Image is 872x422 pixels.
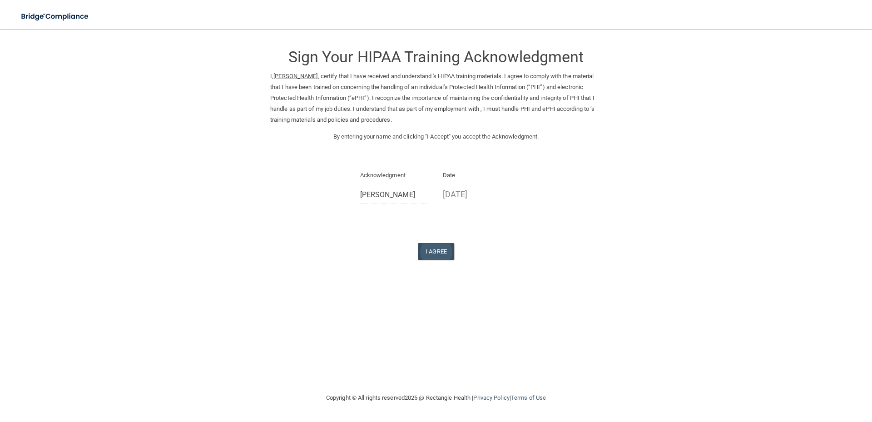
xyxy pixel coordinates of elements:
[273,73,317,79] ins: [PERSON_NAME]
[14,7,97,26] img: bridge_compliance_login_screen.278c3ca4.svg
[270,131,602,142] p: By entering your name and clicking "I Accept" you accept the Acknowledgment.
[270,49,602,65] h3: Sign Your HIPAA Training Acknowledgment
[511,394,546,401] a: Terms of Use
[270,71,602,125] p: I, , certify that I have received and understand 's HIPAA training materials. I agree to comply w...
[443,187,512,202] p: [DATE]
[270,383,602,412] div: Copyright © All rights reserved 2025 @ Rectangle Health | |
[360,170,430,181] p: Acknowledgment
[360,187,430,204] input: Full Name
[473,394,509,401] a: Privacy Policy
[443,170,512,181] p: Date
[418,243,454,260] button: I Agree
